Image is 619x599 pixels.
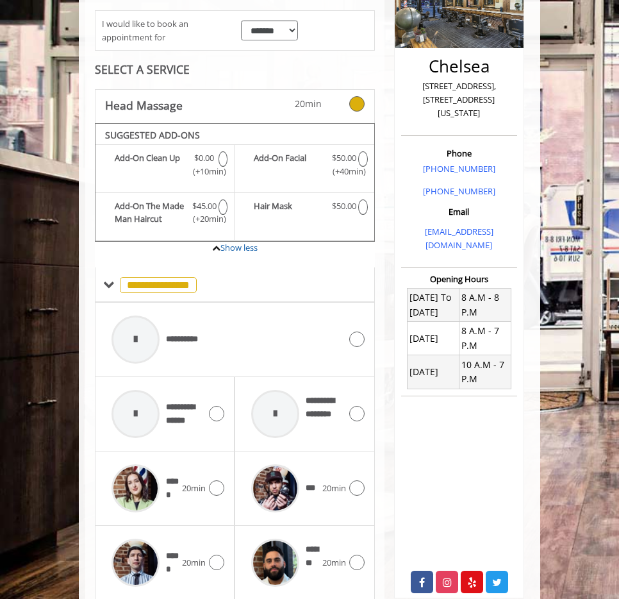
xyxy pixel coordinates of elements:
label: Hair Mask [241,199,367,218]
p: [STREET_ADDRESS],[STREET_ADDRESS][US_STATE] [404,80,514,119]
span: $50.00 [332,151,356,165]
td: [DATE] [407,322,459,355]
label: Add-On The Made Man Haircut [102,199,227,230]
label: Add-On Clean Up [102,151,227,181]
span: 20min [182,556,206,569]
span: $45.00 [192,199,217,213]
b: SUGGESTED ADD-ONS [105,129,200,141]
span: I would like to book an appointment for [102,17,228,44]
h3: Opening Hours [401,274,517,283]
a: Show less [220,242,258,253]
h2: Chelsea [404,57,514,76]
span: (+10min ) [197,165,212,178]
a: [PHONE_NUMBER] [423,163,495,174]
b: Add-On The Made Man Haircut [115,199,190,226]
span: (+40min ) [336,165,352,178]
div: Head Massage Add-onS [95,123,375,242]
span: $50.00 [332,199,356,213]
b: Hair Mask [254,199,329,215]
td: 8 A.M - 8 P.M [459,288,511,321]
a: [EMAIL_ADDRESS][DOMAIN_NAME] [425,226,493,251]
span: $0.00 [194,151,214,165]
span: 20min [322,556,346,569]
h3: Phone [404,149,514,158]
span: 20min [281,97,322,111]
span: 20min [322,482,346,495]
span: 20min [182,482,206,495]
b: Head Massage [105,96,183,114]
td: 8 A.M - 7 P.M [459,322,511,355]
td: [DATE] [407,355,459,389]
td: [DATE] To [DATE] [407,288,459,321]
a: [PHONE_NUMBER] [423,185,495,197]
b: Add-On Clean Up [115,151,190,178]
td: 10 A.M - 7 P.M [459,355,511,389]
h3: Email [404,207,514,216]
div: SELECT A SERVICE [95,63,375,76]
span: (+20min ) [197,212,212,226]
b: Add-On Facial [254,151,329,178]
label: Add-On Facial [241,151,367,181]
